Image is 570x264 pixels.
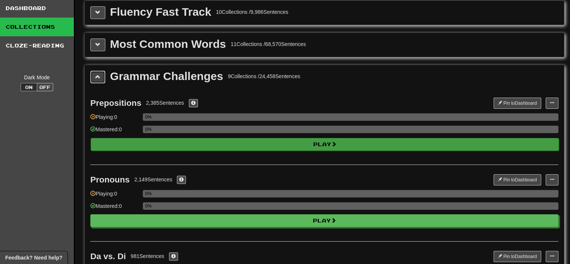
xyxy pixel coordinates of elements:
div: Grammar Challenges [110,71,223,82]
button: Play [91,138,559,151]
div: Playing: 0 [90,190,139,202]
span: Open feedback widget [5,254,62,261]
button: Pin toDashboard [494,174,541,185]
div: Da vs. Di [90,252,126,261]
div: 10 Collections / 9,986 Sentences [216,8,288,16]
div: 2,149 Sentences [135,176,172,183]
div: Dark Mode [6,74,68,81]
button: Play [90,214,558,227]
div: 2,385 Sentences [146,99,184,107]
div: Mastered: 0 [90,126,139,138]
div: Mastered: 0 [90,202,139,215]
div: Fluency Fast Track [110,6,211,18]
div: 11 Collections / 68,570 Sentences [230,40,306,48]
div: Prepositions [90,98,141,108]
button: On [21,83,37,91]
button: Pin toDashboard [494,98,541,109]
button: Off [37,83,53,91]
div: 981 Sentences [131,252,165,260]
button: Pin toDashboard [494,251,541,262]
div: Playing: 0 [90,113,139,126]
div: 9 Collections / 24,458 Sentences [228,73,300,80]
div: Pronouns [90,175,130,184]
div: Most Common Words [110,39,226,50]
